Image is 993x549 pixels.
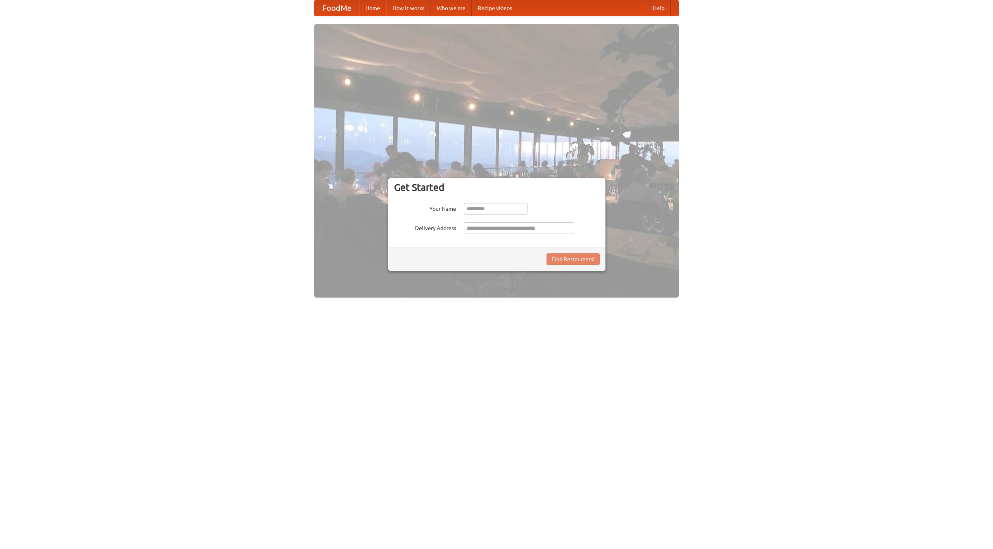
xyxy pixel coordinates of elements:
label: Delivery Address [394,222,456,232]
button: Find Restaurants! [547,253,600,265]
a: Help [647,0,671,16]
a: FoodMe [315,0,359,16]
a: Recipe videos [472,0,518,16]
a: How it works [386,0,431,16]
a: Home [359,0,386,16]
a: Who we are [431,0,472,16]
h3: Get Started [394,182,600,193]
label: Your Name [394,203,456,213]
